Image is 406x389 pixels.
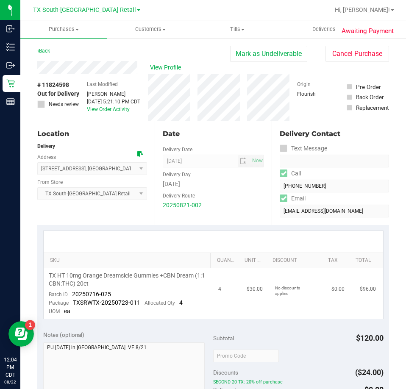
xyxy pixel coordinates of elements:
[43,331,84,338] span: Notes (optional)
[163,202,202,208] a: 20250821-002
[342,26,394,36] span: Awaiting Payment
[213,365,238,380] span: Discounts
[297,90,339,98] div: Flourish
[6,43,15,51] inline-svg: Inventory
[218,285,221,293] span: 4
[37,89,79,98] span: Out for Delivery
[64,308,70,314] span: ea
[6,79,15,88] inline-svg: Retail
[87,90,140,98] div: [PERSON_NAME]
[194,20,281,38] a: Tills
[49,300,69,306] span: Package
[145,300,175,306] span: Allocated Qty
[280,180,389,192] input: Format: (999) 999-9999
[37,48,50,54] a: Back
[325,46,389,62] button: Cancel Purchase
[179,299,183,306] span: 4
[163,129,264,139] div: Date
[137,150,143,159] div: Copy address to clipboard
[355,368,384,377] span: ($24.00)
[247,285,263,293] span: $30.00
[356,83,381,91] div: Pre-Order
[6,25,15,33] inline-svg: Inbound
[356,93,384,101] div: Back Order
[195,25,281,33] span: Tills
[280,129,389,139] div: Delivery Contact
[230,46,307,62] button: Mark as Undeliverable
[356,103,389,112] div: Replacement
[49,308,60,314] span: UOM
[356,333,384,342] span: $120.00
[87,106,130,112] a: View Order Activity
[281,20,367,38] a: Deliveries
[49,100,79,108] span: Needs review
[331,285,345,293] span: $0.00
[37,153,56,161] label: Address
[37,178,63,186] label: From Store
[273,257,318,264] a: Discount
[72,291,111,297] span: 20250716-025
[163,180,264,189] div: [DATE]
[328,257,346,264] a: Tax
[50,257,207,264] a: SKU
[20,20,107,38] a: Purchases
[49,292,68,297] span: Batch ID
[301,25,347,33] span: Deliveries
[150,63,184,72] span: View Profile
[6,97,15,106] inline-svg: Reports
[217,257,235,264] a: Quantity
[163,171,191,178] label: Delivery Day
[108,25,194,33] span: Customers
[360,285,376,293] span: $96.00
[213,350,279,362] input: Promo Code
[37,129,147,139] div: Location
[245,257,262,264] a: Unit Price
[73,299,140,306] span: TXSRWTX-20250723-011
[297,81,311,88] label: Origin
[280,192,306,205] label: Email
[4,379,17,385] p: 08/22
[107,20,194,38] a: Customers
[37,81,69,89] span: # 11824598
[280,142,327,155] label: Text Message
[8,321,34,347] iframe: Resource center
[87,81,118,88] label: Last Modified
[163,146,192,153] label: Delivery Date
[33,6,136,14] span: TX South-[GEOGRAPHIC_DATA] Retail
[25,320,35,330] iframe: Resource center unread badge
[87,98,140,106] div: [DATE] 5:21:10 PM CDT
[4,356,17,379] p: 12:04 PM CDT
[213,379,384,385] span: SECOND-20 TX: 20% off purchase
[280,167,301,180] label: Call
[49,272,209,288] span: TX HT 10mg Orange Dreamsicle Gummies +CBN Dream (1:1 CBN:THC) 20ct
[6,61,15,69] inline-svg: Outbound
[356,257,373,264] a: Total
[163,192,195,200] label: Delivery Route
[20,25,107,33] span: Purchases
[335,6,390,13] span: Hi, [PERSON_NAME]!
[280,155,389,167] input: Format: (999) 999-9999
[275,286,300,296] span: No discounts applied
[213,335,234,342] span: Subtotal
[37,143,55,149] strong: Delivery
